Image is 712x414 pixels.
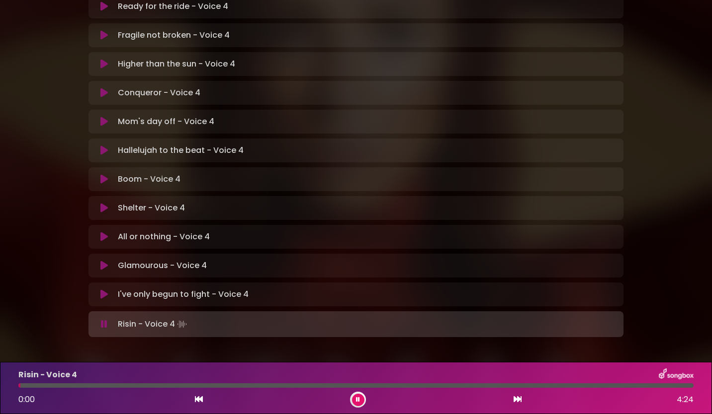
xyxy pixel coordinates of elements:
p: Hallelujah to the beat - Voice 4 [118,144,244,156]
p: Mom's day off - Voice 4 [118,116,214,128]
p: Boom - Voice 4 [118,173,180,185]
img: songbox-logo-white.png [659,368,694,381]
p: I've only begun to fight - Voice 4 [118,288,249,300]
p: Ready for the ride - Voice 4 [118,0,228,12]
p: Higher than the sun - Voice 4 [118,58,235,70]
p: Shelter - Voice 4 [118,202,185,214]
p: Risin - Voice 4 [118,317,189,331]
p: Glamourous - Voice 4 [118,260,207,272]
img: waveform4.gif [175,317,189,331]
p: Conqueror - Voice 4 [118,87,200,99]
p: Risin - Voice 4 [18,369,77,381]
p: Fragile not broken - Voice 4 [118,29,230,41]
p: All or nothing - Voice 4 [118,231,210,243]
